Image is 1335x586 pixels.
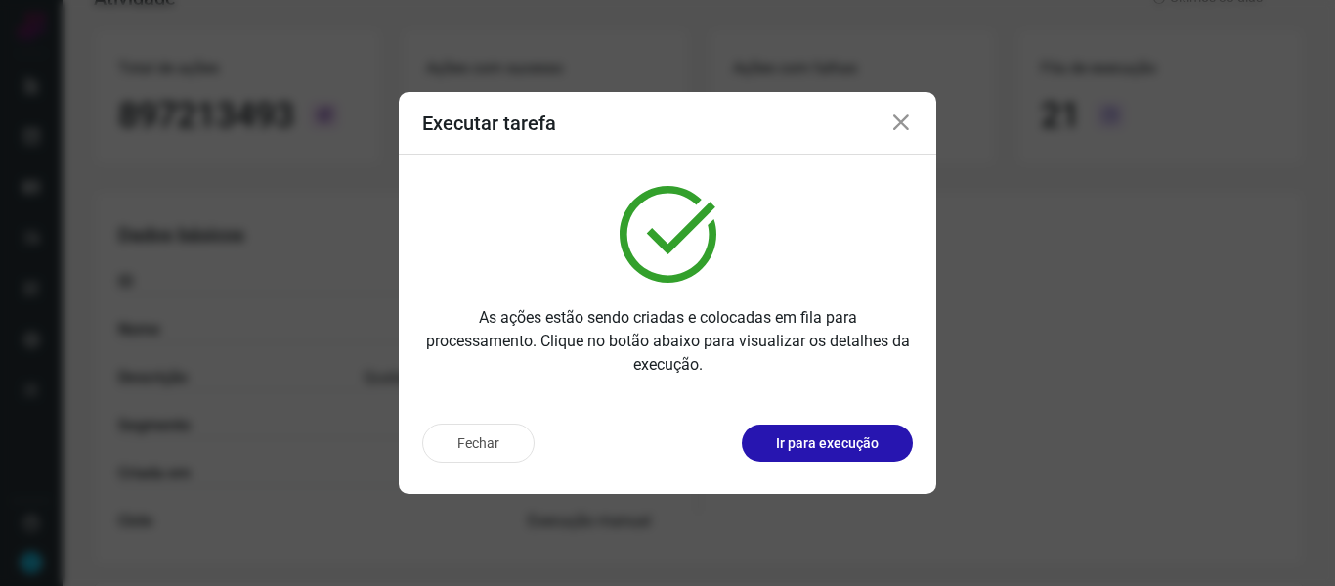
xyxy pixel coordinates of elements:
[742,425,913,462] button: Ir para execução
[422,424,535,463] button: Fechar
[422,112,556,135] h3: Executar tarefa
[620,186,716,283] img: verified.svg
[422,306,913,377] p: As ações estão sendo criadas e colocadas em fila para processamento. Clique no botão abaixo para ...
[776,433,879,454] p: Ir para execução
